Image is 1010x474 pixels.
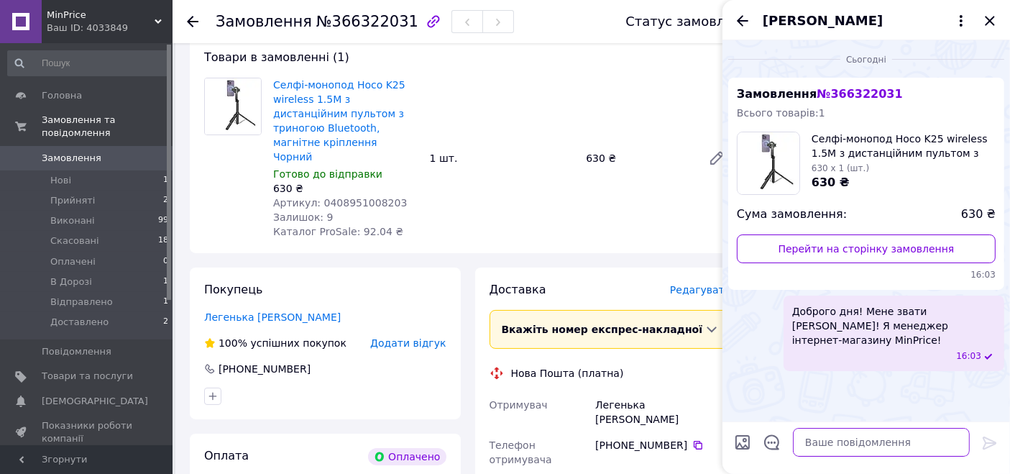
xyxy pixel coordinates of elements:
span: 0 [163,255,168,268]
span: Додати відгук [370,337,446,349]
span: Товари в замовленні (1) [204,50,349,64]
span: 630 ₴ [961,206,996,223]
div: Повернутися назад [187,14,198,29]
span: Оплачені [50,255,96,268]
span: Сума замовлення: [737,206,847,223]
div: [PHONE_NUMBER] [595,438,731,452]
button: [PERSON_NAME] [763,12,970,30]
span: Прийняті [50,194,95,207]
span: MinPrice [47,9,155,22]
span: Оплата [204,449,249,462]
span: Виконані [50,214,95,227]
span: Отримувач [490,399,548,411]
span: №366322031 [316,13,418,30]
span: 630 x 1 (шт.) [812,163,869,173]
span: Артикул: 0408951008203 [273,197,407,209]
span: Доставлено [50,316,109,329]
span: [DEMOGRAPHIC_DATA] [42,395,148,408]
span: 1 [163,174,168,187]
span: Товари та послуги [42,370,133,383]
span: [PERSON_NAME] [763,12,883,30]
span: 2 [163,194,168,207]
span: 100% [219,337,247,349]
div: Ваш ID: 4033849 [47,22,173,35]
span: Відправлено [50,296,113,309]
span: Залишок: 9 [273,211,334,223]
span: Сьогодні [840,54,892,66]
input: Пошук [7,50,170,76]
span: Нові [50,174,71,187]
div: Статус замовлення [625,14,758,29]
img: 6787425330_w100_h100_selfi-monopod-hoco-k25.jpg [738,132,799,194]
span: 99 [158,214,168,227]
a: Редагувати [702,144,731,173]
div: Легенька [PERSON_NAME] [592,392,734,432]
a: Перейти на сторінку замовлення [737,234,996,263]
span: Скасовані [50,234,99,247]
span: Замовлення [42,152,101,165]
span: 630 ₴ [812,176,850,189]
span: Доброго дня! Мене звати [PERSON_NAME]! Я менеджер інтернет-магазину MinPrice! [792,304,996,347]
button: Відкрити шаблони відповідей [763,433,781,452]
span: Показники роботи компанії [42,419,133,445]
a: Легенька [PERSON_NAME] [204,311,341,323]
div: 12.10.2025 [728,52,1004,66]
span: В Дорозі [50,275,92,288]
span: 1 [163,275,168,288]
div: успішних покупок [204,336,346,350]
span: 16:03 12.10.2025 [737,269,996,281]
span: 1 [163,296,168,309]
span: Готово до відправки [273,168,382,180]
span: Телефон отримувача [490,439,552,465]
div: 1 шт. [424,148,581,168]
span: Головна [42,89,82,102]
span: Замовлення та повідомлення [42,114,173,140]
span: № 366322031 [817,87,902,101]
a: Селфі-монопод Hoco K25 wireless 1.5М з дистанційним пультом з триногою Bluetooth, магнітне кріпле... [273,79,405,163]
span: Замовлення [737,87,903,101]
span: 2 [163,316,168,329]
span: Каталог ProSale: 92.04 ₴ [273,226,403,237]
img: Селфі-монопод Hoco K25 wireless 1.5М з дистанційним пультом з триногою Bluetooth, магнітне кріпле... [205,78,261,135]
span: Доставка [490,283,546,296]
span: Селфі-монопод Hoco K25 wireless 1.5М з дистанційним пультом з триногою Bluetooth, магнітне кріпле... [812,132,996,160]
button: Закрити [981,12,998,29]
div: 630 ₴ [580,148,697,168]
span: Покупець [204,283,263,296]
div: 630 ₴ [273,181,418,196]
span: Повідомлення [42,345,111,358]
span: Вкажіть номер експрес-накладної [502,324,703,335]
span: 16:03 12.10.2025 [956,350,981,363]
button: Назад [734,12,751,29]
span: 18 [158,234,168,247]
span: Всього товарів: 1 [737,107,825,119]
div: Нова Пошта (платна) [508,366,628,380]
span: Замовлення [216,13,312,30]
div: Оплачено [368,448,446,465]
div: [PHONE_NUMBER] [217,362,312,376]
span: Редагувати [670,284,731,296]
